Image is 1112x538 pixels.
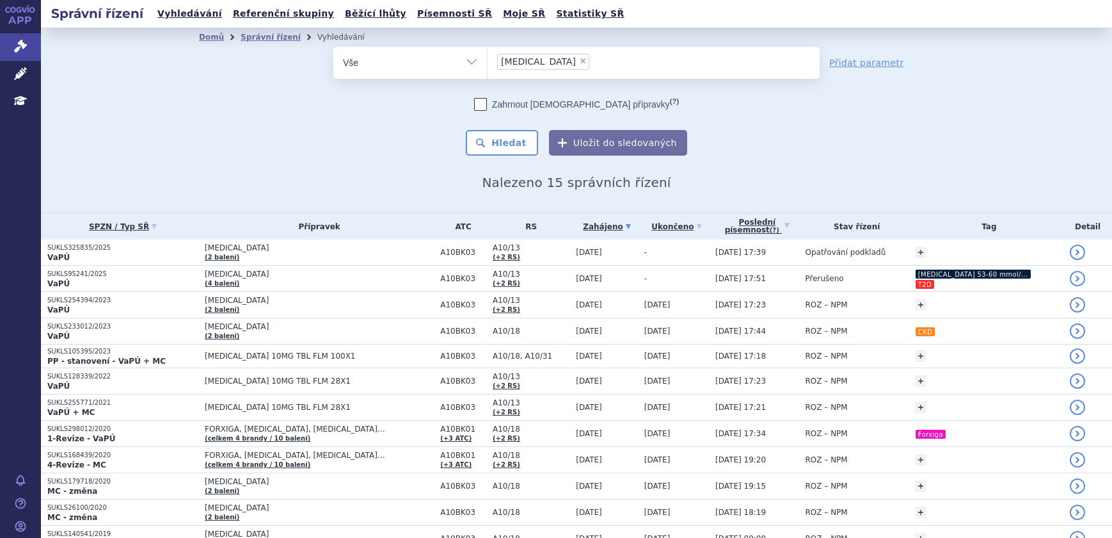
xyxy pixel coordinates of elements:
p: SUKLS233012/2023 [47,322,198,331]
span: ROZ – NPM [806,327,848,336]
a: (celkem 4 brandy / 10 balení) [205,435,310,442]
a: + [915,247,926,258]
span: A10/18 [493,482,569,491]
span: ROZ – NPM [806,300,848,309]
a: Vyhledávání [154,5,226,22]
a: + [915,507,926,518]
i: Forxiga [916,430,946,439]
span: ROZ – NPM [806,455,848,464]
a: detail [1070,297,1085,313]
span: [DATE] 17:21 [715,403,766,412]
p: SUKLS254394/2023 [47,296,198,305]
a: detail [1070,245,1085,260]
span: ROZ – NPM [806,482,848,491]
a: + [915,299,926,311]
p: SUKLS95241/2025 [47,270,198,279]
a: (2 balení) [205,514,239,521]
span: A10/18 [493,508,569,517]
a: SPZN / Typ SŘ [47,218,198,236]
a: Písemnosti SŘ [413,5,496,22]
a: (celkem 4 brandy / 10 balení) [205,461,310,468]
span: [MEDICAL_DATA] [205,243,434,252]
span: Nalezeno 15 správních řízení [482,175,671,190]
span: [MEDICAL_DATA] 10MG TBL FLM 100X1 [205,352,434,361]
span: ROZ – NPM [806,429,848,438]
span: A10BK03 [440,248,486,257]
span: A10/13 [493,296,569,305]
p: SUKLS298012/2020 [47,425,198,434]
span: [DATE] [576,274,602,283]
p: SUKLS168439/2020 [47,451,198,460]
th: Přípravek [198,213,434,240]
p: SUKLS128339/2022 [47,372,198,381]
a: (2 balení) [205,306,239,313]
a: Poslednípísemnost(?) [715,213,798,240]
span: A10/13 [493,270,569,279]
span: [MEDICAL_DATA] [205,296,434,305]
span: A10BK03 [440,377,486,386]
span: A10BK03 [440,508,486,517]
a: detail [1070,323,1085,339]
a: (+2 RS) [493,254,520,261]
span: A10/13 [493,372,569,381]
span: FORXIGA, [MEDICAL_DATA], [MEDICAL_DATA]… [205,425,434,434]
a: Domů [199,33,224,42]
span: A10/18 [493,327,569,336]
button: Uložit do sledovaných [549,130,687,156]
abbr: (?) [670,97,679,106]
a: (2 balení) [205,254,239,261]
span: [DATE] [644,377,671,386]
p: SUKLS105395/2023 [47,347,198,356]
span: [DATE] 17:51 [715,274,766,283]
a: detail [1070,348,1085,364]
span: [DATE] [644,455,671,464]
strong: VaPÚ [47,306,70,314]
span: A10BK03 [440,274,486,283]
span: [DATE] [576,508,602,517]
span: [DATE] 17:23 [715,300,766,309]
th: Detail [1063,213,1112,240]
p: SUKLS179718/2020 [47,477,198,486]
span: [DATE] [644,482,671,491]
span: A10/13 [493,243,569,252]
span: A10BK01 [440,451,486,460]
a: detail [1070,400,1085,415]
span: [DATE] [644,429,671,438]
span: [MEDICAL_DATA] [501,57,576,66]
p: SUKLS325835/2025 [47,243,198,252]
span: Přerušeno [806,274,844,283]
span: [DATE] 19:15 [715,482,766,491]
strong: VaPÚ + MC [47,408,95,417]
button: Hledat [466,130,538,156]
a: (2 balení) [205,332,239,339]
a: (+2 RS) [493,409,520,416]
a: Ukončeno [644,218,709,236]
span: [DATE] [644,300,671,309]
span: ROZ – NPM [806,508,848,517]
span: - [644,248,647,257]
span: [DATE] 17:44 [715,327,766,336]
strong: VaPÚ [47,279,70,288]
span: [DATE] [644,352,671,361]
span: [MEDICAL_DATA] [205,503,434,512]
th: Tag [909,213,1063,240]
span: [DATE] [576,248,602,257]
abbr: (?) [770,227,779,234]
span: [DATE] [576,377,602,386]
a: (2 balení) [205,487,239,494]
input: [MEDICAL_DATA] [593,53,600,69]
strong: MC - změna [47,513,97,522]
h2: Správní řízení [41,4,154,22]
p: SUKLS255771/2021 [47,398,198,407]
span: [DATE] 17:23 [715,377,766,386]
span: A10BK03 [440,403,486,412]
a: Běžící lhůty [341,5,410,22]
strong: MC - změna [47,487,97,496]
a: + [915,480,926,492]
span: [MEDICAL_DATA] [205,270,434,279]
span: ROZ – NPM [806,403,848,412]
span: A10/13 [493,398,569,407]
a: + [915,402,926,413]
span: [DATE] [576,352,602,361]
span: A10BK03 [440,327,486,336]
